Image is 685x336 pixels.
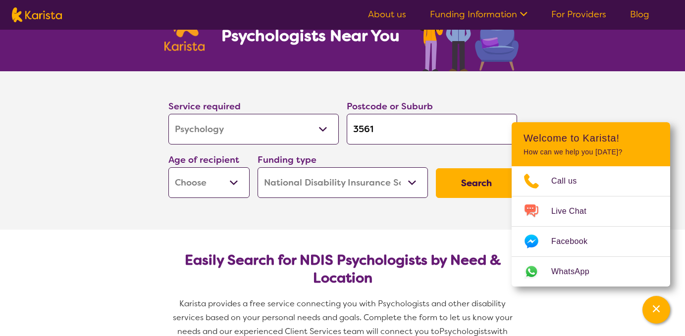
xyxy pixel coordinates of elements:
button: Channel Menu [642,296,670,324]
h2: Welcome to Karista! [524,132,658,144]
label: Age of recipient [168,154,239,166]
label: Service required [168,100,241,112]
span: Call us [551,174,589,189]
div: Channel Menu [512,122,670,287]
span: WhatsApp [551,264,601,279]
span: Live Chat [551,204,598,219]
a: Blog [630,8,649,20]
a: Funding Information [430,8,527,20]
label: Funding type [258,154,316,166]
p: How can we help you [DATE]? [524,148,658,156]
ul: Choose channel [512,166,670,287]
label: Postcode or Suburb [347,100,433,112]
a: For Providers [551,8,606,20]
h2: Easily Search for NDIS Psychologists by Need & Location [176,251,509,287]
input: Type [347,114,517,144]
a: Web link opens in a new tab. [512,257,670,287]
span: Facebook [551,234,599,249]
h1: Find NDIS Psychologists Near You [221,6,405,46]
img: Karista logo [12,7,62,22]
a: About us [368,8,406,20]
button: Search [436,168,517,198]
